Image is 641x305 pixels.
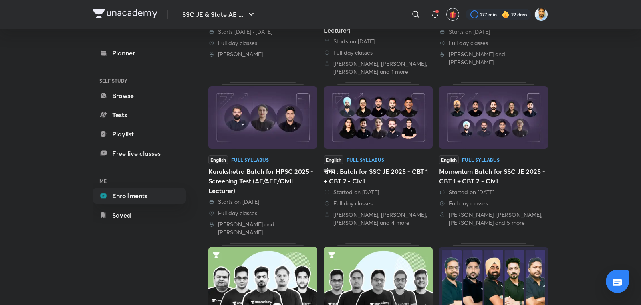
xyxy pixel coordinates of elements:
a: Saved [93,207,186,223]
a: ThumbnailEnglishFull Syllabusसंभव : Batch for SSC JE 2025 - CBT 1 + CBT 2 - Civil Started on [DAT... [324,82,433,236]
div: Started on 23 May 2025 [324,188,433,196]
div: Full day classes [208,209,317,217]
span: English [324,155,343,164]
div: संभव : Batch for SSC JE 2025 - CBT 1 + CBT 2 - Civil [324,167,433,186]
div: Shailesh Vaidya and Paran Raj Bhatia [439,50,548,66]
div: Shailesh Vaidya, Pramod Kumar, Praveen Kumar and 5 more [439,211,548,227]
div: Full day classes [208,39,317,47]
button: SSC JE & State AE ... [177,6,261,22]
div: Full day classes [439,199,548,207]
div: Full day classes [324,49,433,57]
div: Started on 11 Jul 2025 [439,188,548,196]
a: Planner [93,45,186,61]
div: Praveen Kumar [208,50,317,58]
a: Playlist [93,126,186,142]
a: Free live classes [93,145,186,161]
div: Full Syllabus [462,157,500,162]
div: Full day classes [324,199,433,207]
img: Kunal Pradeep [534,8,548,21]
div: Full Syllabus [347,157,384,162]
span: English [439,155,459,164]
img: Thumbnail [439,86,548,149]
h6: SELF STUDY [93,74,186,87]
img: Thumbnail [208,86,317,149]
div: Starts on 10 Sept 2025 [324,37,433,45]
span: English [208,155,228,164]
div: Pramod Kumar, Praveen Kumar, Deepali Mishra and 4 more [324,211,433,227]
div: Starts on 10 Sept 2025 [439,28,548,36]
a: Company Logo [93,9,157,20]
a: Tests [93,107,186,123]
img: Company Logo [93,9,157,18]
div: Starts in 4 days · 5 Sept 2025 [208,28,317,36]
button: avatar [446,8,459,21]
div: Momentum Batch for SSC JE 2025 - CBT 1 + CBT 2 - Civil [439,167,548,186]
div: Full Syllabus [231,157,269,162]
a: ThumbnailEnglishFull SyllabusKurukshetra Batch for HPSC 2025 - Screening Test (AE/AEE/Civil Lectu... [208,82,317,236]
div: Shailesh Vaidya, Pramod Kumar, Paran Raj Bhatia and 1 more [324,60,433,76]
h6: ME [93,174,186,188]
img: avatar [449,11,456,18]
img: Thumbnail [324,86,433,149]
a: Enrollments [93,188,186,204]
a: Browse [93,87,186,104]
div: Starts on 10 Sept 2025 [208,198,317,206]
img: streak [502,10,510,18]
div: Full day classes [439,39,548,47]
div: Kurukshetra Batch for HPSC 2025 - Screening Test (AE/AEE/Civil Lecturer) [208,167,317,195]
a: ThumbnailEnglishFull SyllabusMomentum Batch for SSC JE 2025 - CBT 1 + CBT 2 - Civil Started on [D... [439,82,548,236]
div: Pramod Kumar and Amit Vijay [208,220,317,236]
